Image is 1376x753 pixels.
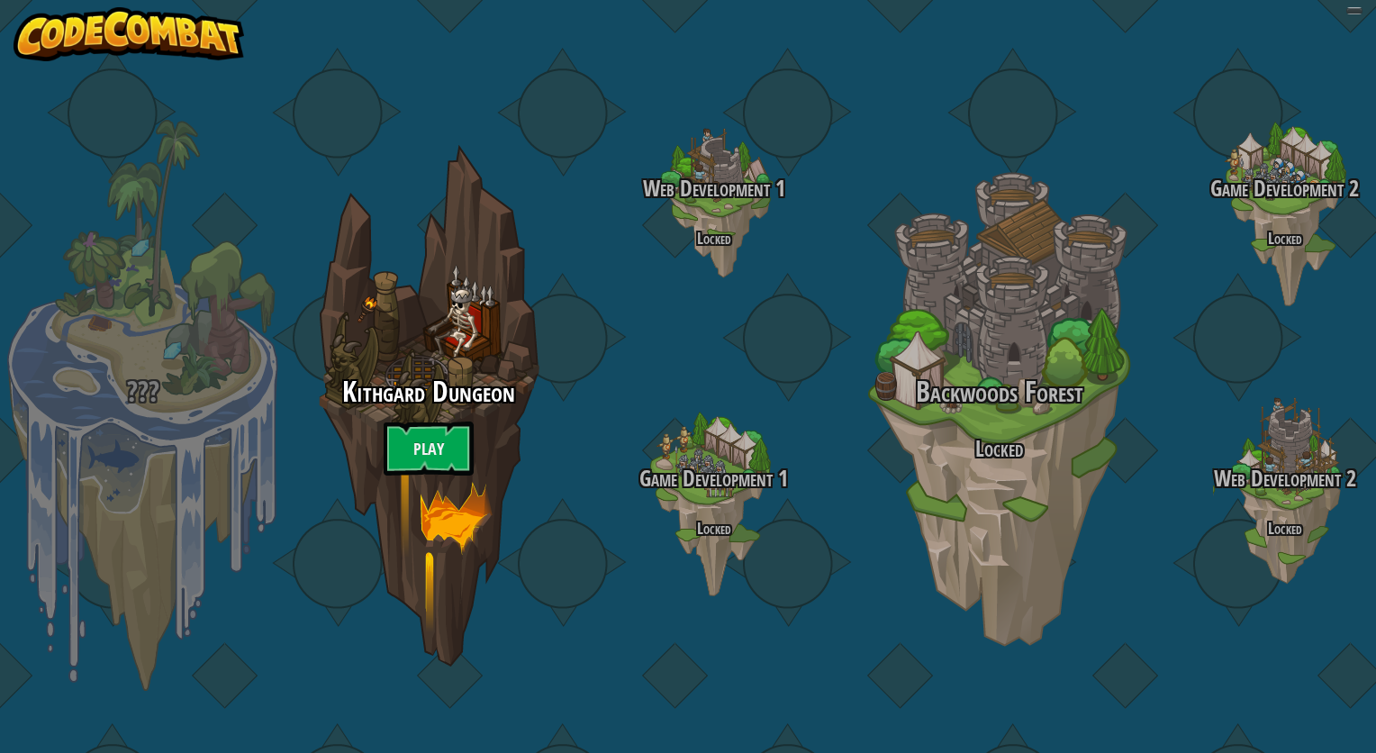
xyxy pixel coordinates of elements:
h4: Locked [571,520,856,537]
span: Web Development 1 [643,173,785,204]
h3: Locked [856,437,1142,461]
span: Web Development 2 [1214,463,1356,494]
span: Game Development 1 [639,463,788,494]
span: Backwoods Forest [916,372,1083,411]
span: Kithgard Dungeon [342,372,515,411]
span: Game Development 2 [1210,173,1359,204]
h4: Locked [571,230,856,247]
img: CodeCombat - Learn how to code by playing a game [14,7,244,61]
a: Play [384,422,474,476]
button: Adjust volume [1346,7,1362,14]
